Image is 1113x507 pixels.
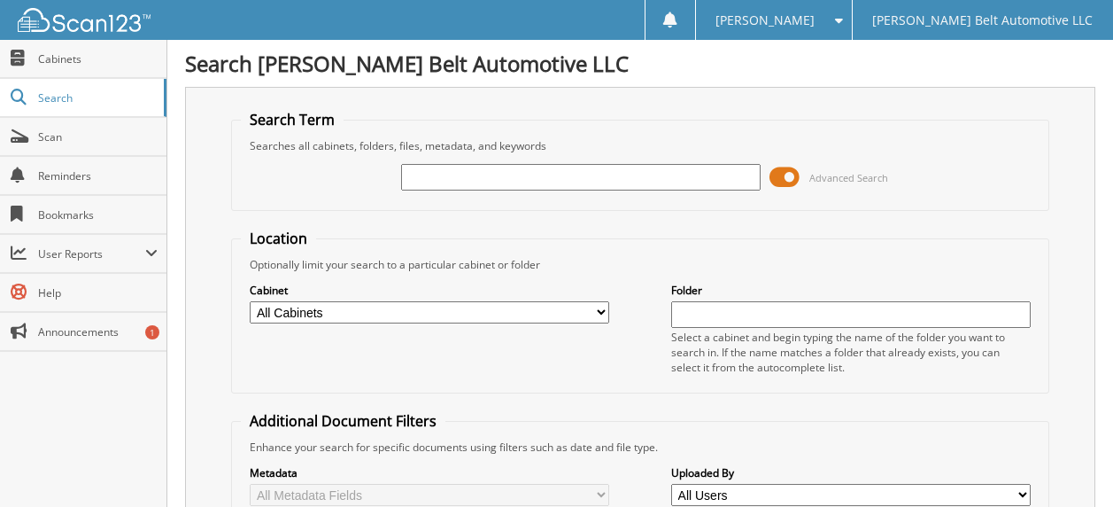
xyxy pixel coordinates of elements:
[671,465,1031,480] label: Uploaded By
[241,440,1039,455] div: Enhance your search for specific documents using filters such as date and file type.
[38,51,158,66] span: Cabinets
[671,283,1031,298] label: Folder
[38,324,158,339] span: Announcements
[38,90,155,105] span: Search
[145,325,159,339] div: 1
[38,285,158,300] span: Help
[872,15,1093,26] span: [PERSON_NAME] Belt Automotive LLC
[241,257,1039,272] div: Optionally limit your search to a particular cabinet or folder
[185,49,1095,78] h1: Search [PERSON_NAME] Belt Automotive LLC
[38,168,158,183] span: Reminders
[241,138,1039,153] div: Searches all cabinets, folders, files, metadata, and keywords
[241,229,316,248] legend: Location
[250,465,609,480] label: Metadata
[241,411,445,431] legend: Additional Document Filters
[671,330,1031,375] div: Select a cabinet and begin typing the name of the folder you want to search in. If the name match...
[715,15,815,26] span: [PERSON_NAME]
[38,207,158,222] span: Bookmarks
[18,8,151,32] img: scan123-logo-white.svg
[809,171,888,184] span: Advanced Search
[250,283,609,298] label: Cabinet
[38,246,145,261] span: User Reports
[241,110,344,129] legend: Search Term
[38,129,158,144] span: Scan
